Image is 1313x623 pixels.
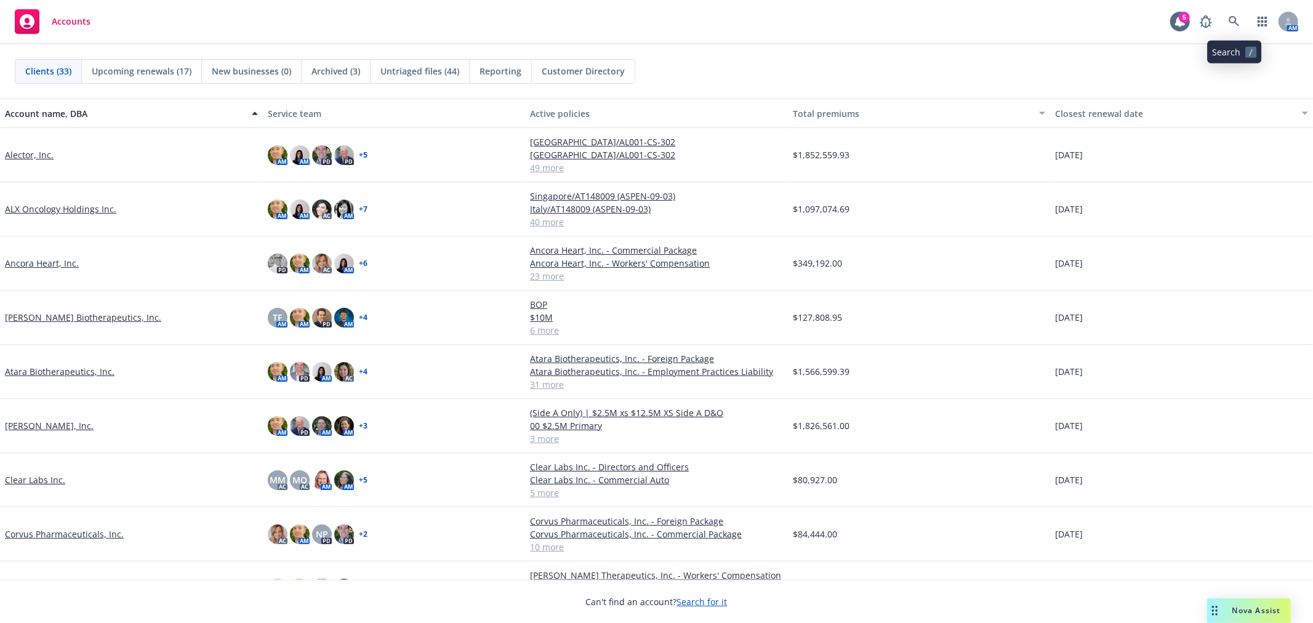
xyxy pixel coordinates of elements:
a: Search for it [677,596,728,608]
img: photo [290,199,310,219]
a: Ancora Heart, Inc. [5,257,79,270]
a: Corvus Pharmaceuticals, Inc. [5,528,124,541]
img: photo [268,145,287,165]
span: [DATE] [1055,257,1083,270]
span: [DATE] [1055,365,1083,378]
span: Nova Assist [1232,605,1281,616]
span: [DATE] [1055,311,1083,324]
img: photo [334,579,354,598]
a: 00 $2.5M Primary [530,419,783,432]
a: Clear Labs Inc. - Directors and Officers [530,460,783,473]
a: Ancora Heart, Inc. - Workers' Compensation [530,257,783,270]
img: photo [268,416,287,436]
a: $10M [530,311,783,324]
img: photo [290,308,310,328]
a: Clear Labs Inc. - Commercial Auto [530,473,783,486]
a: Switch app [1250,9,1275,34]
img: photo [290,416,310,436]
span: $1,097,074.69 [793,203,849,215]
a: [PERSON_NAME] Biotherapeutics, Inc. [5,311,161,324]
a: 31 more [530,378,783,391]
img: photo [312,199,332,219]
a: 3 more [530,432,783,445]
img: photo [312,254,332,273]
img: photo [312,145,332,165]
a: 6 more [530,324,783,337]
div: Account name, DBA [5,107,244,120]
a: Corvus Pharmaceuticals, Inc. - Commercial Package [530,528,783,541]
span: [DATE] [1055,528,1083,541]
span: [DATE] [1055,419,1083,432]
span: $80,927.00 [793,473,837,486]
a: Report a Bug [1194,9,1218,34]
span: MM [270,473,286,486]
img: photo [334,254,354,273]
a: Singapore/AT148009 (ASPEN-09-03) [530,190,783,203]
img: photo [334,416,354,436]
a: Alector, Inc. [5,148,54,161]
img: photo [312,308,332,328]
img: photo [290,254,310,273]
img: photo [334,308,354,328]
img: photo [268,579,287,598]
a: 5 more [530,486,783,499]
a: [PERSON_NAME], Inc. [5,419,94,432]
a: [PERSON_NAME] Therapeutics, Inc. - Workers' Compensation [530,569,783,582]
span: NP [316,528,328,541]
a: Clear Labs Inc. [5,473,65,486]
img: photo [334,199,354,219]
span: Customer Directory [542,65,625,78]
span: Clients (33) [25,65,71,78]
button: Service team [263,98,526,128]
img: photo [334,525,354,544]
img: photo [268,254,287,273]
img: photo [290,145,310,165]
a: + 5 [359,151,367,159]
a: ALX Oncology Holdings Inc. [5,203,116,215]
span: $1,826,561.00 [793,419,849,432]
a: BOP [530,298,783,311]
img: photo [290,525,310,544]
span: Reporting [480,65,521,78]
img: photo [268,199,287,219]
div: Closest renewal date [1055,107,1295,120]
a: + 2 [359,531,367,538]
img: photo [312,416,332,436]
div: 5 [1179,12,1190,23]
a: + 3 [359,422,367,430]
img: photo [334,362,354,382]
img: photo [334,145,354,165]
a: + 7 [359,206,367,213]
a: 23 more [530,270,783,283]
button: Closest renewal date [1050,98,1313,128]
div: Active policies [530,107,783,120]
a: Ancora Heart, Inc. - Commercial Package [530,244,783,257]
span: $349,192.00 [793,257,842,270]
a: + 5 [359,476,367,484]
a: 40 more [530,215,783,228]
a: Italy/AT148009 (ASPEN-09-03) [530,203,783,215]
span: New businesses (0) [212,65,291,78]
span: $84,444.00 [793,528,837,541]
a: + 6 [359,260,367,267]
span: $1,852,559.93 [793,148,849,161]
span: Untriaged files (44) [380,65,459,78]
a: Search [1222,9,1247,34]
a: 10 more [530,541,783,553]
span: [DATE] [1055,203,1083,215]
button: Nova Assist [1207,598,1291,623]
img: photo [312,470,332,490]
img: photo [268,362,287,382]
span: Upcoming renewals (17) [92,65,191,78]
div: Drag to move [1207,598,1223,623]
a: [GEOGRAPHIC_DATA]/AL001-CS-302 [530,135,783,148]
span: [DATE] [1055,148,1083,161]
div: Service team [268,107,521,120]
a: Corvus Pharmaceuticals, Inc. - Foreign Package [530,515,783,528]
a: [GEOGRAPHIC_DATA]/AL001-CS-302 [530,148,783,161]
